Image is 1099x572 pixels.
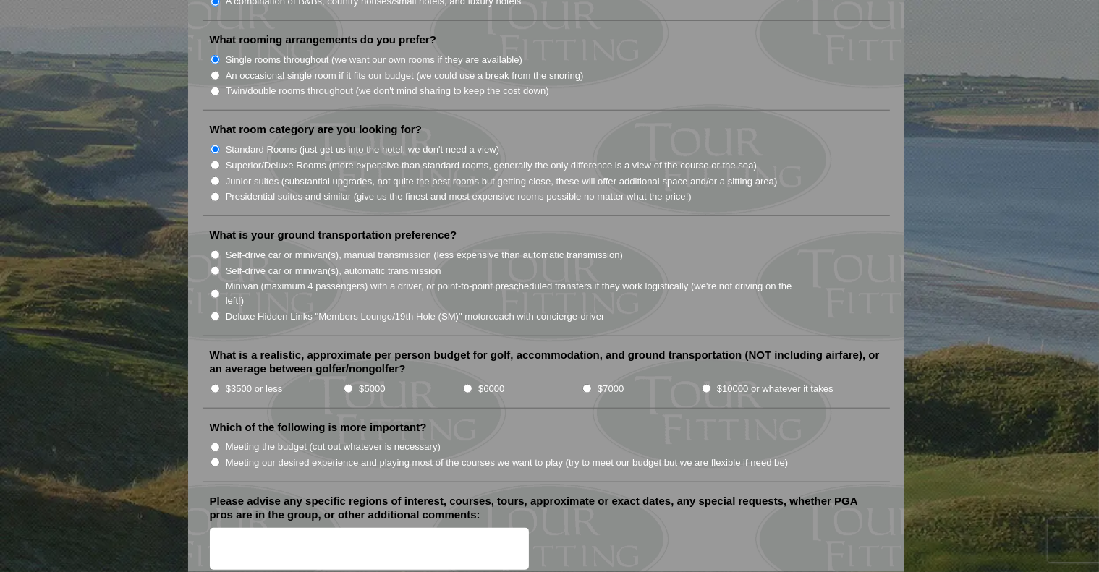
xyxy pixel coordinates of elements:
label: Deluxe Hidden Links "Members Lounge/19th Hole (SM)" motorcoach with concierge-driver [226,310,605,324]
label: Meeting our desired experience and playing most of the courses we want to play (try to meet our b... [226,456,789,470]
label: $6000 [478,382,504,396]
label: Standard Rooms (just get us into the hotel, we don't need a view) [226,142,500,157]
label: Minivan (maximum 4 passengers) with a driver, or point-to-point prescheduled transfers if they wo... [226,279,807,307]
label: $3500 or less [226,382,283,396]
label: Self-drive car or minivan(s), manual transmission (less expensive than automatic transmission) [226,248,623,262]
label: Twin/double rooms throughout (we don't mind sharing to keep the cost down) [226,84,549,98]
label: Please advise any specific regions of interest, courses, tours, approximate or exact dates, any s... [210,494,883,522]
label: Presidential suites and similar (give us the finest and most expensive rooms possible no matter w... [226,189,692,204]
label: $10000 or whatever it takes [717,382,833,396]
label: Self-drive car or minivan(s), automatic transmission [226,264,441,278]
label: What room category are you looking for? [210,122,422,137]
label: What rooming arrangements do you prefer? [210,33,436,47]
label: Single rooms throughout (we want our own rooms if they are available) [226,53,522,67]
label: An occasional single room if it fits our budget (we could use a break from the snoring) [226,69,584,83]
label: Which of the following is more important? [210,420,427,435]
label: Junior suites (substantial upgrades, not quite the best rooms but getting close, these will offer... [226,174,778,189]
label: $5000 [359,382,385,396]
label: $7000 [598,382,624,396]
label: Meeting the budget (cut out whatever is necessary) [226,440,441,454]
label: What is your ground transportation preference? [210,228,457,242]
label: What is a realistic, approximate per person budget for golf, accommodation, and ground transporta... [210,348,883,376]
label: Superior/Deluxe Rooms (more expensive than standard rooms, generally the only difference is a vie... [226,158,757,173]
